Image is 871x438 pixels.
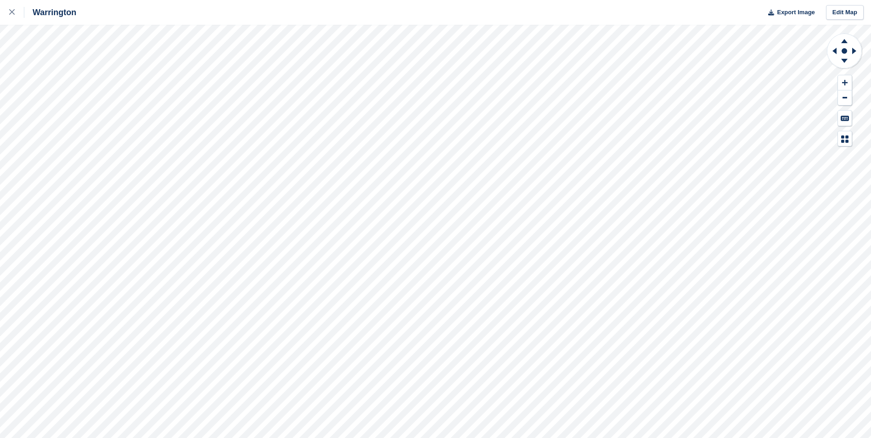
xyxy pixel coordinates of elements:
span: Export Image [777,8,815,17]
button: Map Legend [838,131,852,146]
button: Keyboard Shortcuts [838,111,852,126]
a: Edit Map [826,5,864,20]
div: Warrington [24,7,76,18]
button: Zoom Out [838,90,852,106]
button: Export Image [763,5,815,20]
button: Zoom In [838,75,852,90]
